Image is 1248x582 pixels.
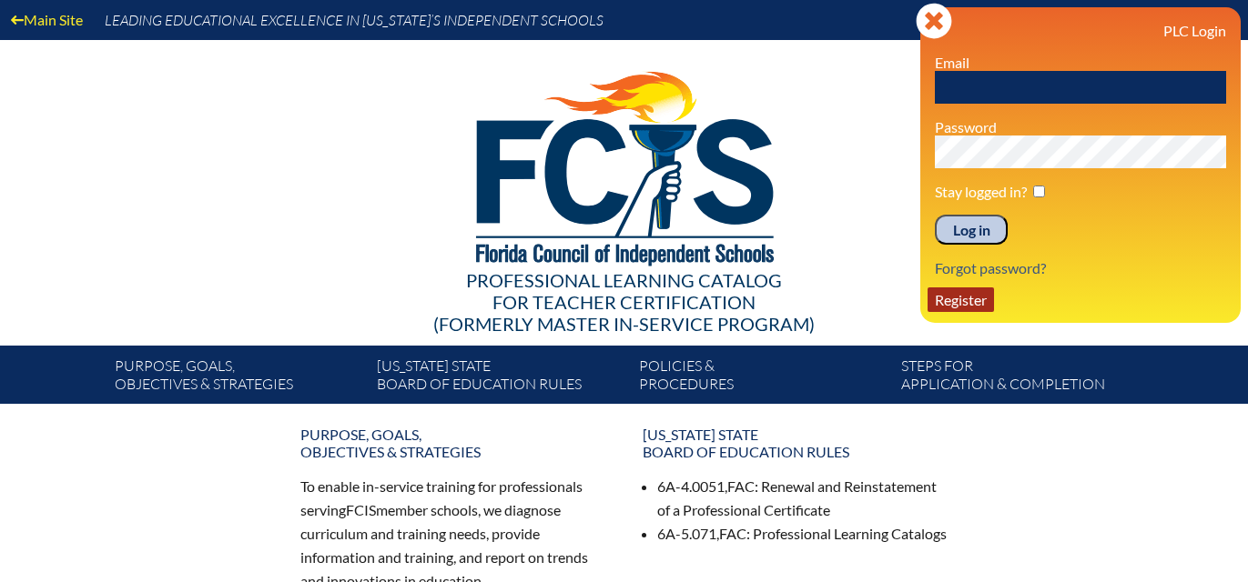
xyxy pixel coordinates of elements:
span: FAC [719,525,746,542]
a: Forgot password? [928,256,1053,280]
span: FCIS [346,501,376,518]
a: Purpose, goals,objectives & strategies [289,418,617,467]
h3: PLC Login [935,22,1226,39]
label: Password [935,118,997,135]
svg: Close [916,3,952,39]
a: Policies &Procedures [632,353,894,404]
li: 6A-4.0051, : Renewal and Reinstatement of a Professional Certificate [657,475,949,522]
a: Main Site [4,7,90,32]
div: Professional Learning Catalog (formerly Master In-service Program) [100,269,1149,335]
label: Email [935,54,969,71]
label: Stay logged in? [935,183,1027,200]
a: [US_STATE] StateBoard of Education rules [370,353,632,404]
span: for Teacher Certification [492,291,756,313]
a: Steps forapplication & completion [894,353,1156,404]
input: Log in [935,215,1008,246]
a: Register [928,287,994,312]
a: Purpose, goals,objectives & strategies [107,353,370,404]
a: [US_STATE] StateBoard of Education rules [632,418,959,467]
li: 6A-5.071, : Professional Learning Catalogs [657,522,949,546]
span: FAC [727,477,755,495]
img: FCISlogo221.eps [436,40,812,288]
